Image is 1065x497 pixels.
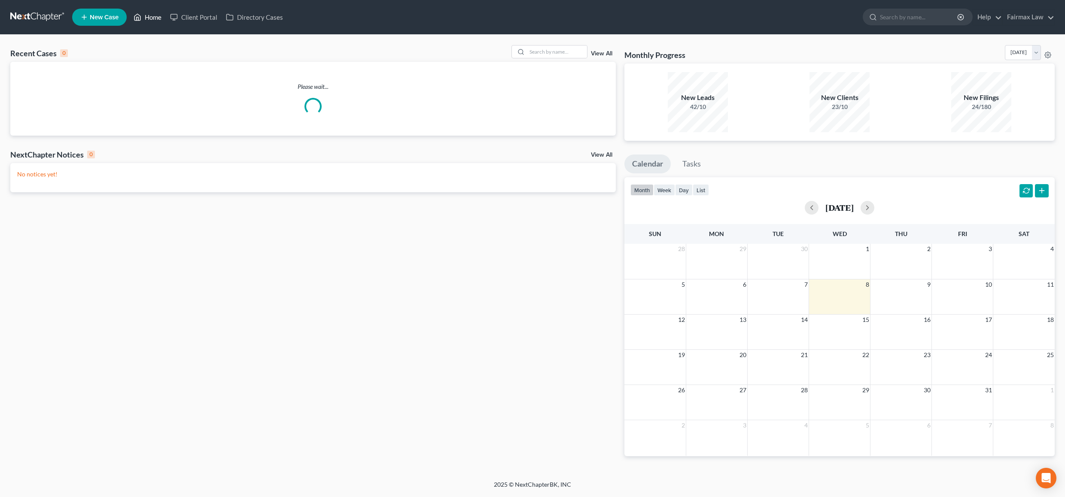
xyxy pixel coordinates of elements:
span: 23 [923,350,931,360]
span: 31 [984,385,993,395]
span: 3 [988,244,993,254]
button: list [693,184,709,196]
button: month [630,184,654,196]
span: 8 [1050,420,1055,430]
span: 15 [861,315,870,325]
input: Search by name... [527,45,587,58]
span: 8 [865,279,870,290]
span: 22 [861,350,870,360]
span: 2 [926,244,931,254]
a: Tasks [675,155,709,173]
span: 27 [739,385,747,395]
div: 42/10 [668,103,728,111]
div: 0 [87,151,95,158]
p: Please wait... [10,82,616,91]
span: 18 [1046,315,1055,325]
span: 19 [677,350,686,360]
span: 1 [1050,385,1055,395]
div: 0 [60,49,68,57]
span: 30 [923,385,931,395]
span: Sat [1019,230,1029,237]
span: Sun [649,230,661,237]
span: Mon [709,230,724,237]
div: 2025 © NextChapterBK, INC [288,480,777,496]
button: day [675,184,693,196]
div: Recent Cases [10,48,68,58]
div: New Clients [809,93,870,103]
span: New Case [90,14,119,21]
span: 26 [677,385,686,395]
a: Home [129,9,166,25]
span: 7 [988,420,993,430]
span: 29 [861,385,870,395]
span: 5 [865,420,870,430]
span: 4 [803,420,809,430]
div: Open Intercom Messenger [1036,468,1056,488]
span: 25 [1046,350,1055,360]
span: 14 [800,315,809,325]
a: Directory Cases [222,9,287,25]
span: 12 [677,315,686,325]
span: 28 [800,385,809,395]
div: New Leads [668,93,728,103]
button: week [654,184,675,196]
span: 20 [739,350,747,360]
span: Wed [833,230,847,237]
span: 29 [739,244,747,254]
span: 7 [803,279,809,290]
span: 28 [677,244,686,254]
div: 24/180 [951,103,1011,111]
input: Search by name... [880,9,958,25]
span: 4 [1050,244,1055,254]
span: 16 [923,315,931,325]
h3: Monthly Progress [624,50,685,60]
div: NextChapter Notices [10,149,95,160]
span: 11 [1046,279,1055,290]
span: 2 [681,420,686,430]
a: View All [591,51,612,57]
a: View All [591,152,612,158]
span: 9 [926,279,931,290]
span: 21 [800,350,809,360]
span: Tue [773,230,784,237]
span: 6 [742,279,747,290]
span: 6 [926,420,931,430]
span: 13 [739,315,747,325]
span: 30 [800,244,809,254]
p: No notices yet! [17,170,609,179]
span: Fri [958,230,967,237]
a: Fairmax Law [1003,9,1054,25]
span: 10 [984,279,993,290]
span: 1 [865,244,870,254]
a: Client Portal [166,9,222,25]
a: Calendar [624,155,671,173]
span: 24 [984,350,993,360]
h2: [DATE] [825,203,854,212]
div: New Filings [951,93,1011,103]
span: 3 [742,420,747,430]
span: Thu [895,230,907,237]
div: 23/10 [809,103,870,111]
span: 17 [984,315,993,325]
span: 5 [681,279,686,290]
a: Help [973,9,1002,25]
